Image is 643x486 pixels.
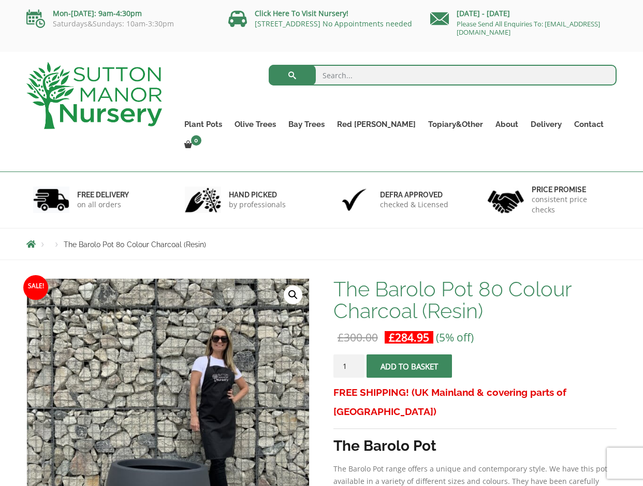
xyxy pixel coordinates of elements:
[269,65,617,85] input: Search...
[284,285,302,304] a: View full-screen image gallery
[336,187,372,213] img: 3.jpg
[436,330,474,345] span: (5% off)
[338,330,344,345] span: £
[282,117,331,132] a: Bay Trees
[255,19,412,28] a: [STREET_ADDRESS] No Appointments needed
[380,199,448,210] p: checked & Licensed
[389,330,395,345] span: £
[23,275,48,300] span: Sale!
[228,117,282,132] a: Olive Trees
[380,190,448,199] h6: Defra approved
[26,20,213,28] p: Saturdays&Sundays: 10am-3:30pm
[64,240,206,249] span: The Barolo Pot 80 Colour Charcoal (Resin)
[178,117,228,132] a: Plant Pots
[457,19,600,37] a: Please Send All Enquiries To: [EMAIL_ADDRESS][DOMAIN_NAME]
[229,199,286,210] p: by professionals
[367,354,452,378] button: Add to basket
[488,184,524,216] img: 4.jpg
[333,437,436,454] strong: The Barolo Pot
[26,62,162,129] img: logo
[333,278,617,322] h1: The Barolo Pot 80 Colour Charcoal (Resin)
[333,354,364,378] input: Product quantity
[331,117,422,132] a: Red [PERSON_NAME]
[26,7,213,20] p: Mon-[DATE]: 9am-4:30pm
[338,330,378,345] bdi: 300.00
[26,240,617,248] nav: Breadcrumbs
[77,190,129,199] h6: FREE DELIVERY
[185,187,221,213] img: 2.jpg
[191,135,201,146] span: 0
[568,117,610,132] a: Contact
[255,8,348,18] a: Click Here To Visit Nursery!
[430,7,617,20] p: [DATE] - [DATE]
[532,185,610,194] h6: Price promise
[389,330,429,345] bdi: 284.95
[422,117,489,132] a: Topiary&Other
[229,190,286,199] h6: hand picked
[77,199,129,210] p: on all orders
[489,117,524,132] a: About
[532,194,610,215] p: consistent price checks
[333,383,617,421] h3: FREE SHIPPING! (UK Mainland & covering parts of [GEOGRAPHIC_DATA])
[178,138,204,152] a: 0
[33,187,69,213] img: 1.jpg
[524,117,568,132] a: Delivery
